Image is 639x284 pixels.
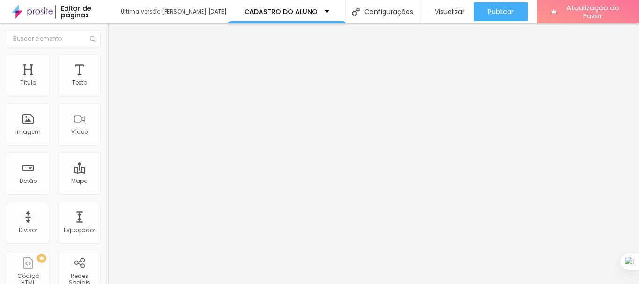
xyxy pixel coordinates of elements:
[429,8,430,16] img: view-1.svg
[474,2,528,21] button: Publicar
[566,3,619,21] font: Atualização do Fazer
[488,7,514,16] font: Publicar
[108,23,639,284] iframe: Editor
[364,7,413,16] font: Configurações
[20,177,37,185] font: Botão
[352,8,360,16] img: Ícone
[71,128,88,136] font: Vídeo
[244,7,318,16] font: CADASTRO DO ALUNO
[7,30,101,47] input: Buscar elemento
[435,7,465,16] font: Visualizar
[121,7,227,15] font: Última versão [PERSON_NAME] [DATE]
[420,2,474,21] button: Visualizar
[71,177,88,185] font: Mapa
[15,128,41,136] font: Imagem
[61,4,91,20] font: Editor de páginas
[19,226,37,234] font: Divisor
[90,36,95,42] img: Ícone
[64,226,95,234] font: Espaçador
[72,79,87,87] font: Texto
[20,79,36,87] font: Título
